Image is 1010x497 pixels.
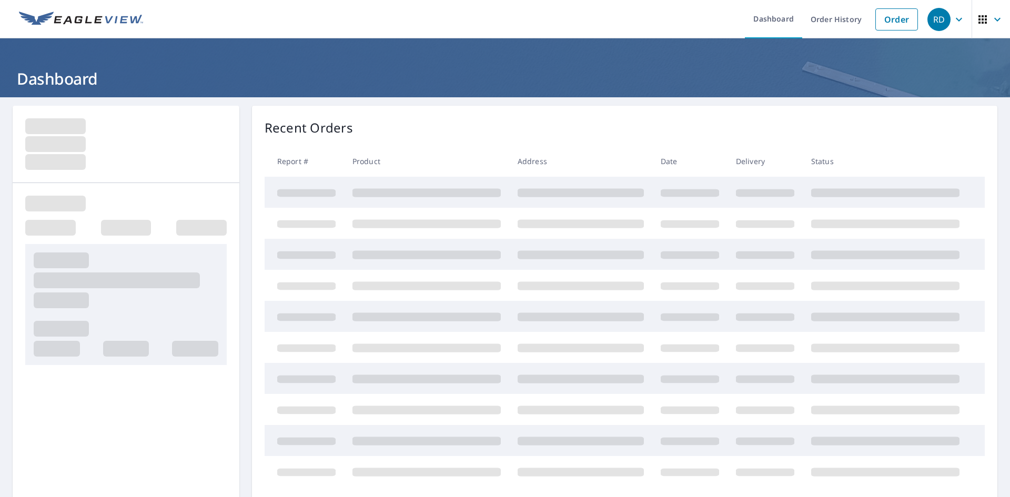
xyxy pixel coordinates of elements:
th: Report # [265,146,344,177]
th: Address [509,146,652,177]
p: Recent Orders [265,118,353,137]
a: Order [875,8,918,31]
h1: Dashboard [13,68,997,89]
img: EV Logo [19,12,143,27]
th: Date [652,146,728,177]
th: Product [344,146,509,177]
div: RD [927,8,951,31]
th: Delivery [728,146,803,177]
th: Status [803,146,968,177]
